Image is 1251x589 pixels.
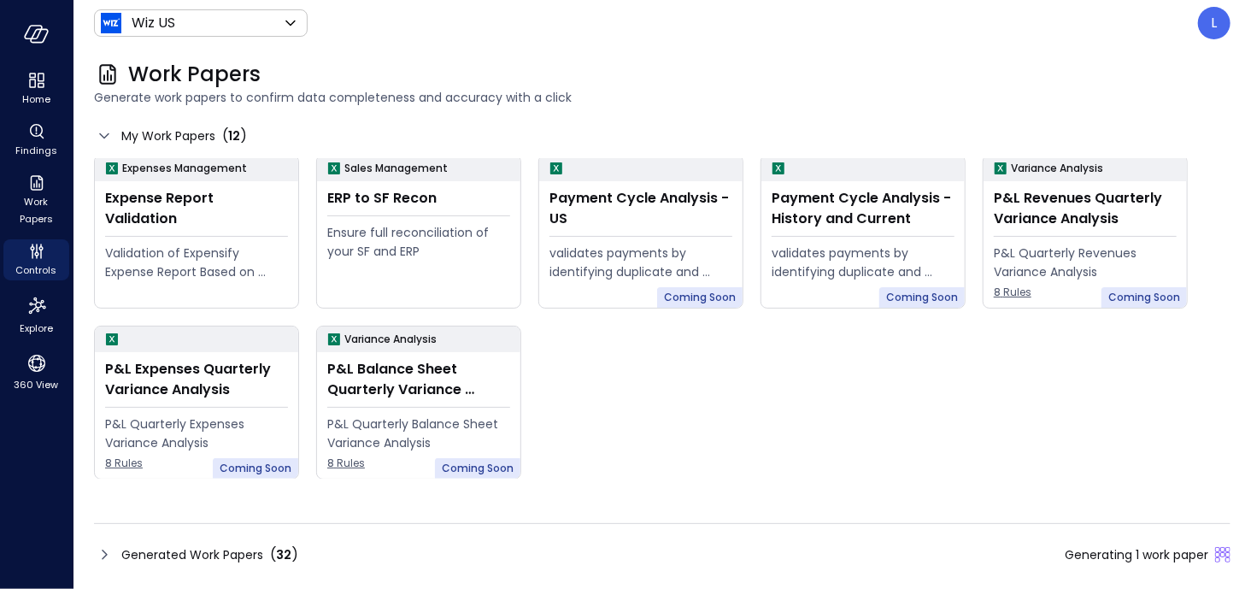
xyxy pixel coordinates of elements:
[105,455,288,472] span: 8 Rules
[344,160,448,177] p: Sales Management
[1212,13,1218,33] p: L
[270,545,298,565] div: ( )
[994,244,1177,281] div: P&L Quarterly Revenues Variance Analysis
[20,320,53,337] span: Explore
[3,239,69,280] div: Controls
[3,68,69,109] div: Home
[3,349,69,395] div: 360 View
[3,171,69,229] div: Work Papers
[886,289,958,306] span: Coming Soon
[128,61,261,88] span: Work Papers
[94,88,1230,107] span: Generate work papers to confirm data completeness and accuracy with a click
[1215,547,1230,562] div: Sliding puzzle loader
[664,289,736,306] span: Coming Soon
[994,284,1177,301] span: 8 Rules
[772,188,954,229] div: Payment Cycle Analysis - History and Current
[327,415,510,452] div: P&L Quarterly Balance Sheet Variance Analysis
[122,160,247,177] p: Expenses Management
[22,91,50,108] span: Home
[220,460,291,477] span: Coming Soon
[121,545,263,564] span: Generated Work Papers
[3,120,69,161] div: Findings
[549,244,732,281] div: validates payments by identifying duplicate and erroneous entries.
[228,127,240,144] span: 12
[121,127,215,145] span: My Work Papers
[15,376,59,393] span: 360 View
[327,223,510,261] div: Ensure full reconciliation of your SF and ERP
[10,193,62,227] span: Work Papers
[16,262,57,279] span: Controls
[994,188,1177,229] div: P&L Revenues Quarterly Variance Analysis
[549,188,732,229] div: Payment Cycle Analysis - US
[442,460,514,477] span: Coming Soon
[327,188,510,209] div: ERP to SF Recon
[344,331,437,348] p: Variance Analysis
[132,13,175,33] p: Wiz US
[1011,160,1103,177] p: Variance Analysis
[105,415,288,452] div: P&L Quarterly Expenses Variance Analysis
[1065,545,1208,564] span: Generating 1 work paper
[1108,289,1180,306] span: Coming Soon
[15,142,57,159] span: Findings
[276,546,291,563] span: 32
[3,291,69,339] div: Explore
[105,244,288,281] div: Validation of Expensify Expense Report Based on policy
[327,455,510,472] span: 8 Rules
[222,126,247,146] div: ( )
[327,359,510,400] div: P&L Balance Sheet Quarterly Variance Analysis
[105,359,288,400] div: P&L Expenses Quarterly Variance Analysis
[772,244,954,281] div: validates payments by identifying duplicate and erroneous entries.
[101,13,121,33] img: Icon
[105,188,288,229] div: Expense Report Validation
[1198,7,1230,39] div: Leah Collins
